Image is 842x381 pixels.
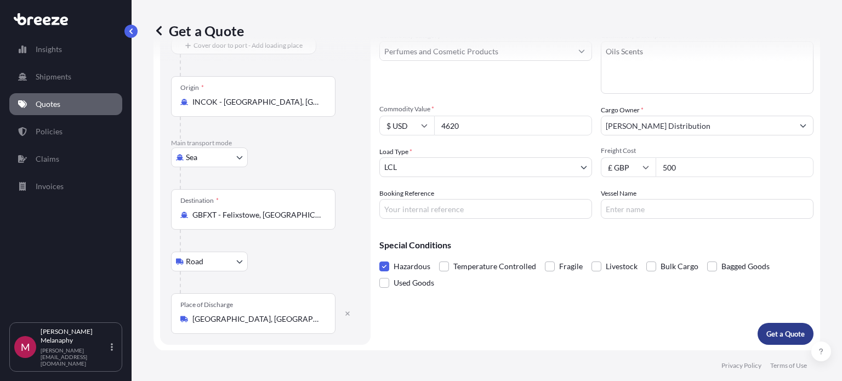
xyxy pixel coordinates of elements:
[180,196,219,205] div: Destination
[171,252,248,271] button: Select transport
[171,147,248,167] button: Select transport
[661,258,698,275] span: Bulk Cargo
[601,188,636,199] label: Vessel Name
[9,121,122,143] a: Policies
[192,314,322,325] input: Place of Discharge
[601,146,813,155] span: Freight Cost
[36,71,71,82] p: Shipments
[656,157,813,177] input: Enter amount
[41,347,109,367] p: [PERSON_NAME][EMAIL_ADDRESS][DOMAIN_NAME]
[384,162,397,173] span: LCL
[379,146,412,157] span: Load Type
[36,126,62,137] p: Policies
[36,153,59,164] p: Claims
[606,258,638,275] span: Livestock
[379,241,813,249] p: Special Conditions
[721,361,761,370] a: Privacy Policy
[770,361,807,370] a: Terms of Use
[36,99,60,110] p: Quotes
[21,342,30,352] span: M
[9,148,122,170] a: Claims
[192,96,322,107] input: Origin
[379,157,592,177] button: LCL
[379,188,434,199] label: Booking Reference
[379,105,592,113] span: Commodity Value
[394,275,434,291] span: Used Goods
[9,66,122,88] a: Shipments
[36,44,62,55] p: Insights
[186,256,203,267] span: Road
[394,258,430,275] span: Hazardous
[9,38,122,60] a: Insights
[41,327,109,345] p: [PERSON_NAME] Melanaphy
[559,258,583,275] span: Fragile
[766,328,805,339] p: Get a Quote
[9,175,122,197] a: Invoices
[192,209,322,220] input: Destination
[36,181,64,192] p: Invoices
[153,22,244,39] p: Get a Quote
[453,258,536,275] span: Temperature Controlled
[793,116,813,135] button: Show suggestions
[601,199,813,219] input: Enter name
[434,116,592,135] input: Type amount
[721,258,770,275] span: Bagged Goods
[758,323,813,345] button: Get a Quote
[180,300,233,309] div: Place of Discharge
[186,152,197,163] span: Sea
[171,139,360,147] p: Main transport mode
[9,93,122,115] a: Quotes
[601,116,793,135] input: Full name
[379,199,592,219] input: Your internal reference
[601,105,644,116] label: Cargo Owner
[180,83,204,92] div: Origin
